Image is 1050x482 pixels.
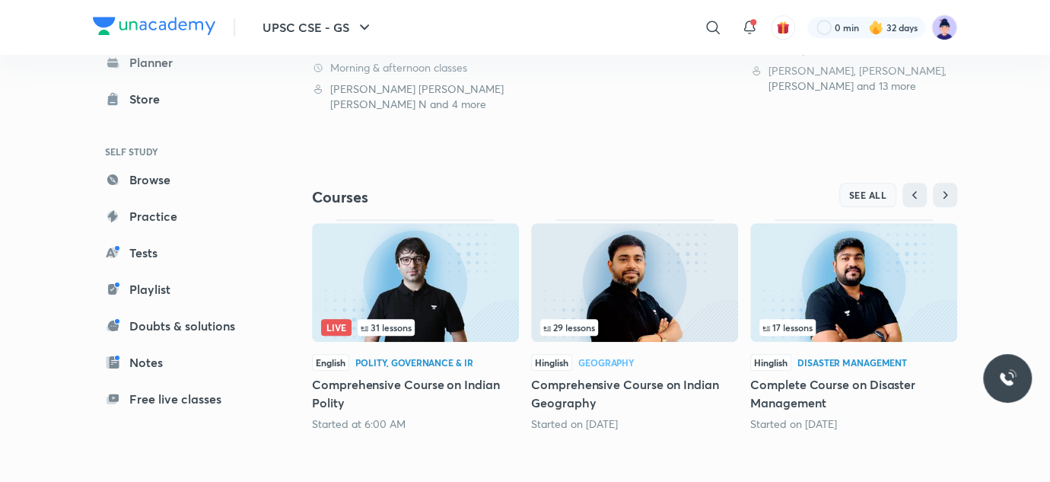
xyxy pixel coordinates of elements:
[750,417,957,432] div: Started on Aug 6
[797,358,907,367] div: Disaster Management
[93,201,269,231] a: Practice
[93,17,215,35] img: Company Logo
[312,187,635,207] h4: Courses
[93,274,269,305] a: Playlist
[312,375,519,412] h5: Comprehensive Course on Indian Polity
[931,14,957,40] img: Ravi Chalotra
[93,347,269,378] a: Notes
[540,319,729,336] div: left
[750,63,957,94] div: Paras Chitkara, Navdeep Singh, Sudarshan Gurjar and 13 more
[750,375,957,412] h5: Complete Course on Disaster Management
[759,319,948,336] div: left
[543,323,595,332] span: 29 lessons
[129,90,169,108] div: Store
[531,223,738,342] img: Thumbnail
[312,354,349,371] span: English
[750,354,791,371] span: Hinglish
[531,354,572,371] span: Hinglish
[759,319,948,336] div: infosection
[93,17,215,39] a: Company Logo
[93,84,269,114] a: Store
[93,311,269,341] a: Doubts & solutions
[540,319,729,336] div: infosection
[776,21,790,34] img: avatar
[93,384,269,414] a: Free live classes
[312,219,519,431] div: Comprehensive Course on Indian Polity
[361,323,412,332] span: 31 lessons
[578,358,635,367] div: Geography
[253,12,383,43] button: UPSC CSE - GS
[868,20,883,35] img: streak
[355,358,473,367] div: Polity, Governance & IR
[321,319,510,336] div: left
[839,183,897,207] button: SEE ALL
[540,319,729,336] div: infocontainer
[750,219,957,431] div: Complete Course on Disaster Management
[759,319,948,336] div: infocontainer
[312,60,519,75] div: Morning & afternoon classes
[849,190,887,200] span: SEE ALL
[531,375,738,412] h5: Comprehensive Course on Indian Geography
[531,417,738,432] div: Started on Aug 4
[321,319,510,336] div: infosection
[312,417,519,432] div: Started at 6:00 AM
[312,81,519,112] div: Sarmad Mehraj, Aastha Pilania, Chethan N and 4 more
[750,223,957,342] img: Thumbnail
[93,164,269,195] a: Browse
[531,219,738,431] div: Comprehensive Course on Indian Geography
[93,238,269,268] a: Tests
[93,47,269,78] a: Planner
[762,323,813,332] span: 17 lessons
[321,319,352,336] span: Live
[998,369,1017,388] img: ttu
[321,319,510,336] div: infocontainer
[771,15,795,40] button: avatar
[93,139,269,164] h6: SELF STUDY
[312,223,519,342] img: Thumbnail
